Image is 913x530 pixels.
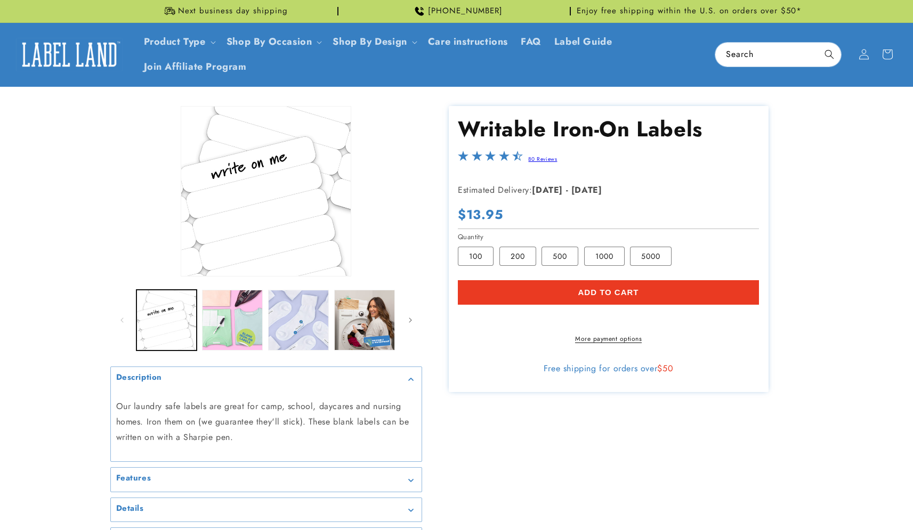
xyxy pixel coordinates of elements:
[571,184,602,196] strong: [DATE]
[144,61,247,73] span: Join Affiliate Program
[532,184,563,196] strong: [DATE]
[428,36,508,48] span: Care instructions
[333,35,407,48] a: Shop By Design
[458,115,759,143] h1: Writable Iron-On Labels
[111,468,422,492] summary: Features
[577,6,802,17] span: Enjoy free shipping within the U.S. on orders over $50*
[528,155,557,163] a: 80 Reviews
[578,288,639,297] span: Add to cart
[116,473,151,484] h2: Features
[584,247,625,266] label: 1000
[16,38,123,71] img: Label Land
[178,6,288,17] span: Next business day shipping
[458,334,759,344] a: More payment options
[136,290,197,350] button: Load image 1 in gallery view
[566,184,569,196] strong: -
[458,153,523,166] span: 4.3-star overall rating
[12,34,127,75] a: Label Land
[458,247,494,266] label: 100
[458,232,484,242] legend: Quantity
[138,29,220,54] summary: Product Type
[458,363,759,374] div: Free shipping for orders over
[116,503,144,514] h2: Details
[662,362,673,374] span: 50
[630,247,672,266] label: 5000
[657,362,662,374] span: $
[326,29,421,54] summary: Shop By Design
[202,290,263,350] button: Load image 2 in gallery view
[458,280,759,305] button: Add to cart
[144,35,206,48] a: Product Type
[422,29,514,54] a: Care instructions
[554,36,612,48] span: Label Guide
[514,29,548,54] a: FAQ
[428,6,503,17] span: [PHONE_NUMBER]
[458,206,503,223] span: $13.95
[111,367,422,391] summary: Description
[334,290,395,350] button: Load image 4 in gallery view
[227,36,312,48] span: Shop By Occasion
[111,498,422,522] summary: Details
[818,43,841,66] button: Search
[548,29,619,54] a: Label Guide
[116,399,416,445] p: Our laundry safe labels are great for camp, school, daycares and nursing homes. Iron them on (we ...
[138,54,253,79] a: Join Affiliate Program
[116,372,163,383] h2: Description
[110,308,134,332] button: Slide left
[499,247,536,266] label: 200
[521,36,542,48] span: FAQ
[542,247,578,266] label: 500
[399,308,422,332] button: Slide right
[689,480,902,519] iframe: Gorgias Floating Chat
[220,29,327,54] summary: Shop By Occasion
[268,290,329,350] button: Load image 3 in gallery view
[458,183,724,198] p: Estimated Delivery:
